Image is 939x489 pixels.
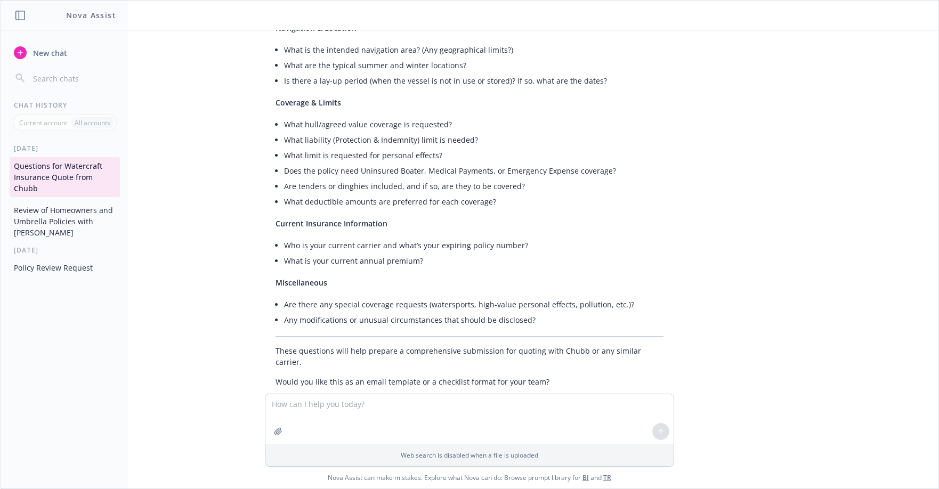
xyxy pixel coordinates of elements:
[10,259,120,276] button: Policy Review Request
[276,376,663,387] p: Would you like this as an email template or a checklist format for your team?
[582,473,589,482] a: BI
[66,10,116,21] h1: Nova Assist
[10,201,120,241] button: Review of Homeowners and Umbrella Policies with [PERSON_NAME]
[284,253,663,268] li: What is your current annual premium?
[19,118,67,127] p: Current account
[276,278,327,288] span: Miscellaneous
[284,42,663,58] li: What is the intended navigation area? (Any geographical limits?)
[603,473,611,482] a: TR
[10,157,120,197] button: Questions for Watercraft Insurance Quote from Chubb
[284,73,663,88] li: Is there a lay-up period (when the vessel is not in use or stored)? If so, what are the dates?
[284,312,663,328] li: Any modifications or unusual circumstances that should be disclosed?
[276,97,341,108] span: Coverage & Limits
[284,178,663,194] li: Are tenders or dinghies included, and if so, are they to be covered?
[75,118,110,127] p: All accounts
[272,451,667,460] p: Web search is disabled when a file is uploaded
[1,246,128,255] div: [DATE]
[31,47,67,59] span: New chat
[284,58,663,73] li: What are the typical summer and winter locations?
[284,148,663,163] li: What limit is requested for personal effects?
[1,144,128,153] div: [DATE]
[1,101,128,110] div: Chat History
[284,117,663,132] li: What hull/agreed value coverage is requested?
[5,467,934,488] span: Nova Assist can make mistakes. Explore what Nova can do: Browse prompt library for and
[284,132,663,148] li: What liability (Protection & Indemnity) limit is needed?
[10,43,120,62] button: New chat
[31,71,116,86] input: Search chats
[284,238,663,253] li: Who is your current carrier and what’s your expiring policy number?
[284,297,663,312] li: Are there any special coverage requests (watersports, high-value personal effects, pollution, etc.)?
[276,345,663,368] p: These questions will help prepare a comprehensive submission for quoting with Chubb or any simila...
[284,163,663,178] li: Does the policy need Uninsured Boater, Medical Payments, or Emergency Expense coverage?
[276,218,387,229] span: Current Insurance Information
[284,194,663,209] li: What deductible amounts are preferred for each coverage?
